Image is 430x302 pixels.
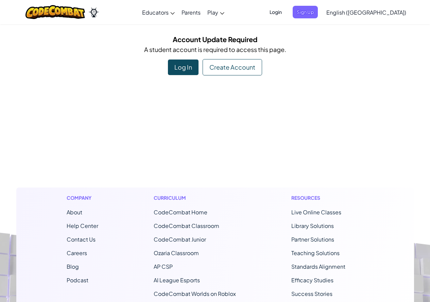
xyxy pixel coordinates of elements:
[21,45,409,54] p: A student account is required to access this page.
[142,9,169,16] span: Educators
[88,7,99,17] img: Ozaria
[265,6,286,18] button: Login
[207,9,218,16] span: Play
[291,222,334,229] a: Library Solutions
[293,6,318,18] button: Sign Up
[154,263,173,270] a: AP CSP
[139,3,178,21] a: Educators
[323,3,410,21] a: English ([GEOGRAPHIC_DATA])
[326,9,406,16] span: English ([GEOGRAPHIC_DATA])
[168,59,199,75] div: Log In
[291,209,341,216] a: Live Online Classes
[67,236,96,243] span: Contact Us
[154,277,200,284] a: AI League Esports
[67,194,98,201] h1: Company
[25,5,85,19] img: CodeCombat logo
[67,209,82,216] a: About
[291,263,345,270] a: Standards Alignment
[204,3,228,21] a: Play
[154,290,236,297] a: CodeCombat Worlds on Roblox
[154,236,206,243] a: CodeCombat Junior
[203,59,262,75] div: Create Account
[154,209,207,216] span: CodeCombat Home
[154,222,219,229] a: CodeCombat Classroom
[154,194,236,201] h1: Curriculum
[291,194,364,201] h1: Resources
[178,3,204,21] a: Parents
[291,277,333,284] a: Efficacy Studies
[291,236,334,243] a: Partner Solutions
[67,249,87,256] a: Careers
[67,263,79,270] a: Blog
[21,34,409,45] h5: Account Update Required
[67,222,98,229] a: Help Center
[291,290,332,297] a: Success Stories
[291,249,340,256] a: Teaching Solutions
[154,249,199,256] a: Ozaria Classroom
[67,277,88,284] a: Podcast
